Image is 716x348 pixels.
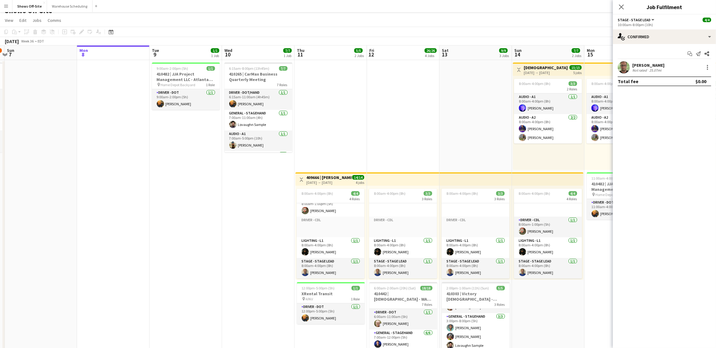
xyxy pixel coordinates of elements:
[514,79,582,144] app-job-card: 8:00am-4:00pm (8h)3/32 RolesAudio - A11/18:00am-4:00pm (8h)[PERSON_NAME]Audio - A22/28:00am-4:00p...
[446,191,478,196] span: 8:00am-4:00pm (8h)
[351,191,360,196] span: 4/4
[572,53,581,58] div: 2 Jobs
[297,282,365,324] app-job-card: 12:00pm-5:00pm (5h)1/1XRental Transit APAV1 RoleDriver - DOT1/112:00pm-5:00pm (5h)[PERSON_NAME]
[496,286,505,290] span: 5/5
[5,18,13,23] span: View
[161,83,196,87] span: Home Depot Backyard
[569,191,577,196] span: 4/4
[369,217,437,237] app-card-role-placeholder: Driver - CDL
[703,18,711,22] span: 4/4
[297,189,365,279] app-job-card: 8:00am-4:00pm (8h)4/44 Roles[PERSON_NAME]Driver - CDL1/18:00am-1:00pm (5h)[PERSON_NAME]Driver - C...
[349,197,360,201] span: 4 Roles
[351,297,360,301] span: 1 Role
[2,16,16,24] a: View
[369,309,437,329] app-card-role: Driver - DOT1/16:00am-11:00am (5h)[PERSON_NAME]
[618,22,711,27] div: 10:00am-8:00pm (10h)
[306,175,351,180] h3: 409666 | [PERSON_NAME] Event
[224,48,232,53] span: Wed
[567,197,577,201] span: 4 Roles
[30,16,44,24] a: Jobs
[224,130,292,151] app-card-role: Audio - A11/17:00am-5:00pm (10h)[PERSON_NAME]
[224,71,292,82] h3: 410265 | CarMax Business Quarterly Meeting
[297,217,365,237] app-card-role-placeholder: Driver - CDL
[442,48,449,53] span: Sat
[524,65,569,70] h3: [DEMOGRAPHIC_DATA] Purse [PERSON_NAME] -- 409866
[447,286,489,290] span: 2:00pm-1:00am (11h) (Sun)
[442,217,509,237] app-card-role-placeholder: Driver - CDL
[618,18,650,22] span: Stage - Stage Lead
[368,51,374,58] span: 12
[297,237,365,258] app-card-role: Lighting - L11/18:00am-4:00pm (8h)[PERSON_NAME]
[514,93,582,114] app-card-role: Audio - A11/18:00am-4:00pm (8h)[PERSON_NAME]
[442,291,510,302] h3: 410303 | Victory [DEMOGRAPHIC_DATA] - Volunteer Appreciation Event
[587,93,654,114] app-card-role: Audio - A11/18:00am-4:00pm (8h)[PERSON_NAME]
[587,79,654,144] app-job-card: 8:00am-4:00pm (8h)3/32 RolesAudio - A11/18:00am-4:00pm (8h)[PERSON_NAME]Audio - A22/28:00am-4:00p...
[351,286,360,290] span: 1/1
[355,53,364,58] div: 2 Jobs
[297,48,304,53] span: Thu
[20,39,35,43] span: Week 36
[352,175,364,180] span: 14/14
[283,48,292,53] span: 7/7
[613,3,716,11] h3: Job Fulfilment
[587,114,654,144] app-card-role: Audio - A22/28:00am-4:00pm (8h)[PERSON_NAME][PERSON_NAME]
[514,237,582,258] app-card-role: Lighting - L11/18:00am-4:00pm (8h)[PERSON_NAME]
[224,110,292,130] app-card-role: General - Stagehand1/17:00am-11:00am (4h)Lovaughn Sample
[296,51,304,58] span: 11
[224,51,232,58] span: 10
[567,87,577,91] span: 2 Roles
[297,291,365,296] h3: XRental Transit
[425,53,436,58] div: 4 Jobs
[591,81,623,86] span: 8:00am-4:00pm (8h)
[442,237,509,258] app-card-role: Lighting - L11/18:00am-4:00pm (8h)[PERSON_NAME]
[369,189,437,279] app-job-card: 8:00am-4:00pm (8h)3/33 Roles[PERSON_NAME]Driver - CDLDriver - CDLLighting - L11/18:00am-4:00pm (8...
[569,81,577,86] span: 3/3
[369,291,437,302] h3: 410442 | [DEMOGRAPHIC_DATA] - WAVE College Ministry 2025
[224,89,292,110] app-card-role: Driver - DOT/Hand1/16:15am-11:00am (4h45m)[PERSON_NAME]
[48,18,61,23] span: Comms
[422,197,432,201] span: 3 Roles
[79,51,88,58] span: 8
[618,18,655,22] button: Stage - Stage Lead
[441,51,449,58] span: 13
[207,66,215,71] span: 1/1
[422,302,432,307] span: 7 Roles
[514,189,582,279] app-job-card: 8:00am-4:00pm (8h)4/44 Roles[PERSON_NAME]Driver - CDLDriver - CDL1/18:00am-1:00pm (5h)[PERSON_NAM...
[151,51,159,58] span: 9
[514,114,582,144] app-card-role: Audio - A22/28:00am-4:00pm (8h)[PERSON_NAME][PERSON_NAME]
[514,258,582,279] app-card-role: Stage - Stage Lead1/18:00am-4:00pm (8h)[PERSON_NAME]
[374,286,416,290] span: 6:00am-2:00am (20h) (Sat)
[632,63,664,68] div: [PERSON_NAME]
[152,71,220,82] h3: 410482 | JJA Project Management LLC - Atlanta Food & Wine Festival - Home Depot Backyard - Deliver
[301,191,333,196] span: 8:00am-4:00pm (8h)
[211,48,219,53] span: 1/1
[587,172,655,220] div: 11:00am-4:00pm (5h)1/1410482 | JJA Project Management LLC - Atlanta Food & Wine Festival - Home D...
[211,53,219,58] div: 1 Job
[369,48,374,53] span: Fri
[572,48,580,53] span: 7/7
[496,191,505,196] span: 3/3
[499,53,509,58] div: 3 Jobs
[38,39,44,43] div: EDT
[499,48,508,53] span: 9/9
[356,180,364,185] div: 4 jobs
[297,303,365,324] app-card-role: Driver - DOT1/112:00pm-5:00pm (5h)[PERSON_NAME]
[592,176,625,181] span: 11:00am-4:00pm (5h)
[695,78,706,84] div: $0.00
[152,48,159,53] span: Tue
[45,16,64,24] a: Comms
[519,191,550,196] span: 8:00am-4:00pm (8h)
[587,48,595,53] span: Mon
[284,53,291,58] div: 1 Job
[369,237,437,258] app-card-role: Lighting - L11/18:00am-4:00pm (8h)[PERSON_NAME]
[442,258,509,279] app-card-role: Stage - Stage Lead1/18:00am-4:00pm (8h)[PERSON_NAME]
[374,191,405,196] span: 8:00am-4:00pm (8h)
[306,297,313,301] span: APAV
[587,199,655,220] app-card-role: Driver - DOT1/111:00am-4:00pm (5h)[PERSON_NAME]
[524,70,569,75] div: [DATE] → [DATE]
[369,258,437,279] app-card-role: Stage - Stage Lead1/18:00am-4:00pm (8h)[PERSON_NAME]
